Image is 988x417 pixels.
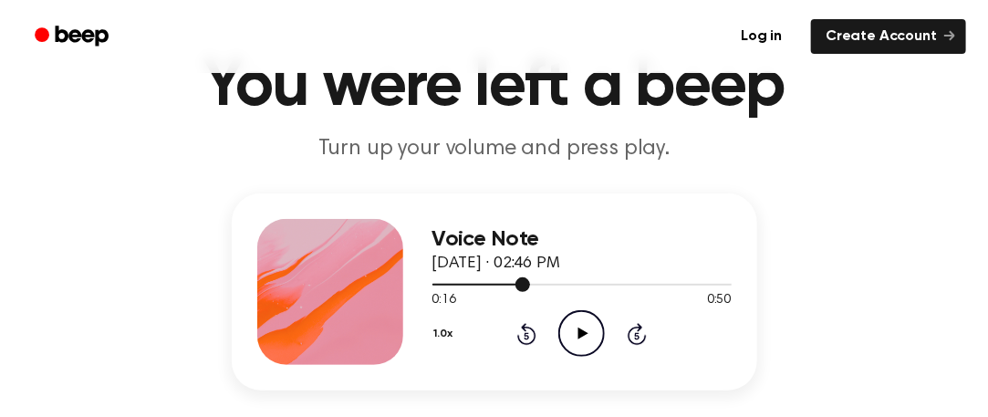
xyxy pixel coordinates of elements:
h1: You were left a beep [27,54,962,120]
span: 0:16 [432,291,456,310]
span: [DATE] · 02:46 PM [432,255,560,272]
p: Turn up your volume and press play. [144,134,845,164]
a: Beep [22,19,125,55]
button: 1.0x [432,318,460,349]
h3: Voice Note [432,227,732,252]
a: Create Account [811,19,966,54]
span: 0:50 [707,291,731,310]
a: Log in [723,16,800,57]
